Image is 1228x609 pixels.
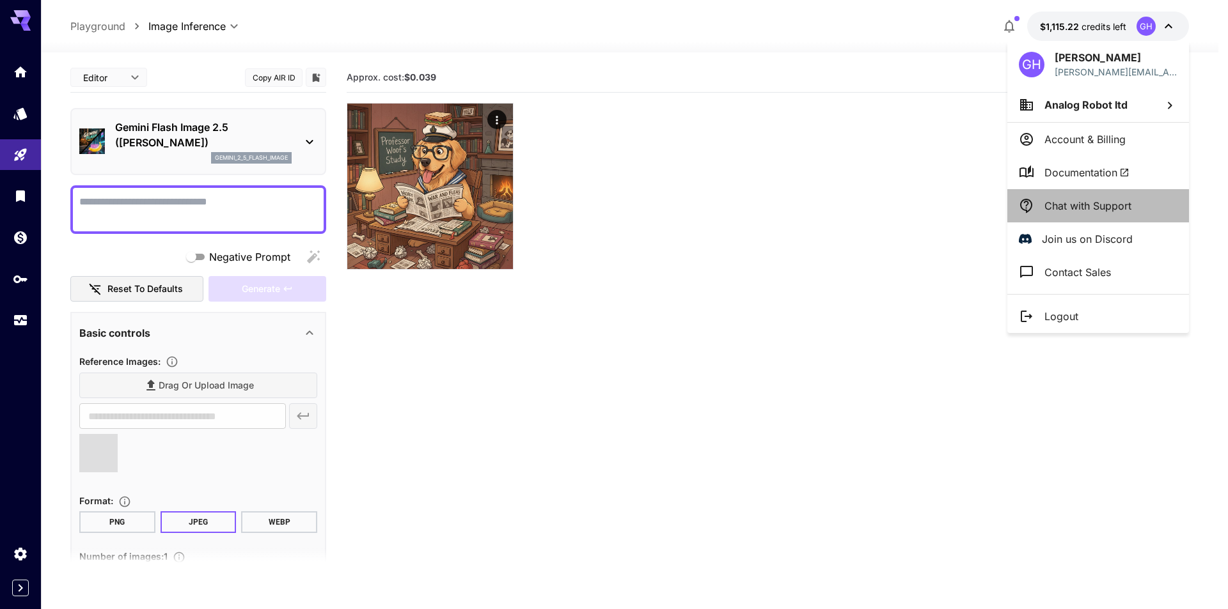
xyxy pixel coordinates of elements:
[1007,88,1189,122] button: Analog Robot ltd
[1044,198,1131,213] p: Chat with Support
[1019,52,1044,77] div: GH
[1044,165,1130,180] span: Documentation
[1044,265,1111,280] p: Contact Sales
[1044,309,1078,324] p: Logout
[1055,65,1177,79] p: [PERSON_NAME][EMAIL_ADDRESS][DOMAIN_NAME]
[1055,50,1177,65] p: [PERSON_NAME]
[1042,231,1133,247] p: Join us on Discord
[1044,98,1128,111] span: Analog Robot ltd
[1044,132,1126,147] p: Account & Billing
[1055,65,1177,79] div: gabriel@analog-robot.com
